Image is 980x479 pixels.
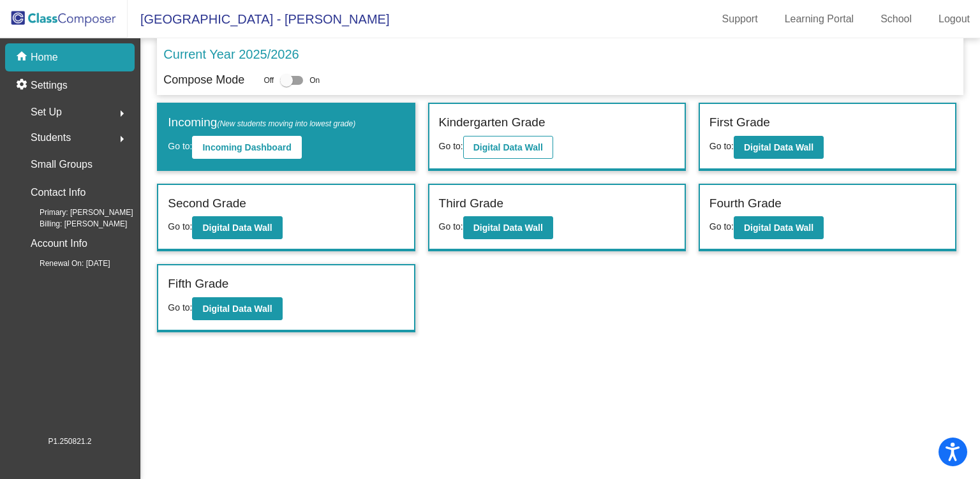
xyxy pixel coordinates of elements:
[168,221,192,232] span: Go to:
[709,141,734,151] span: Go to:
[709,114,770,132] label: First Grade
[734,216,824,239] button: Digital Data Wall
[15,78,31,93] mat-icon: settings
[928,9,980,29] a: Logout
[168,141,192,151] span: Go to:
[463,136,553,159] button: Digital Data Wall
[19,207,133,218] span: Primary: [PERSON_NAME]
[31,78,68,93] p: Settings
[19,218,127,230] span: Billing: [PERSON_NAME]
[439,195,503,213] label: Third Grade
[202,304,272,314] b: Digital Data Wall
[264,75,274,86] span: Off
[192,216,282,239] button: Digital Data Wall
[712,9,768,29] a: Support
[473,223,543,233] b: Digital Data Wall
[168,302,192,313] span: Go to:
[439,221,463,232] span: Go to:
[168,114,355,132] label: Incoming
[309,75,320,86] span: On
[192,136,301,159] button: Incoming Dashboard
[168,275,228,293] label: Fifth Grade
[31,156,93,173] p: Small Groups
[709,221,734,232] span: Go to:
[217,119,355,128] span: (New students moving into lowest grade)
[734,136,824,159] button: Digital Data Wall
[202,142,291,152] b: Incoming Dashboard
[709,195,782,213] label: Fourth Grade
[473,142,543,152] b: Digital Data Wall
[114,131,130,147] mat-icon: arrow_right
[163,71,244,89] p: Compose Mode
[202,223,272,233] b: Digital Data Wall
[775,9,865,29] a: Learning Portal
[31,50,58,65] p: Home
[168,195,246,213] label: Second Grade
[15,50,31,65] mat-icon: home
[31,235,87,253] p: Account Info
[463,216,553,239] button: Digital Data Wall
[744,223,813,233] b: Digital Data Wall
[744,142,813,152] b: Digital Data Wall
[192,297,282,320] button: Digital Data Wall
[19,258,110,269] span: Renewal On: [DATE]
[114,106,130,121] mat-icon: arrow_right
[439,114,546,132] label: Kindergarten Grade
[439,141,463,151] span: Go to:
[31,103,62,121] span: Set Up
[31,184,85,202] p: Contact Info
[31,129,71,147] span: Students
[163,45,299,64] p: Current Year 2025/2026
[870,9,922,29] a: School
[128,9,389,29] span: [GEOGRAPHIC_DATA] - [PERSON_NAME]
